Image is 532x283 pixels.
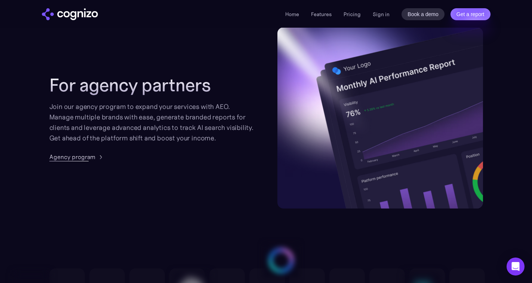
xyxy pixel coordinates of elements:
[42,8,98,20] img: cognizo logo
[49,152,104,161] a: Agency program
[49,152,95,161] div: Agency program
[42,8,98,20] a: home
[344,11,361,18] a: Pricing
[285,11,299,18] a: Home
[450,8,491,20] a: Get a report
[49,74,255,95] h2: For agency partners
[311,11,332,18] a: Features
[373,10,390,19] a: Sign in
[507,258,525,276] div: Open Intercom Messenger
[402,8,445,20] a: Book a demo
[49,101,255,143] div: Join our agency program to expand your services with AEO. Manage multiple brands with ease, gener...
